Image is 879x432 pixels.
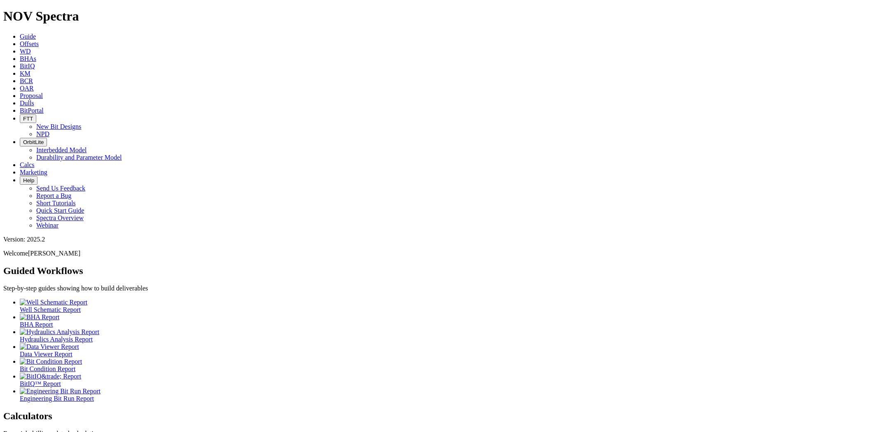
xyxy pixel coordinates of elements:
img: BitIQ&trade; Report [20,373,81,380]
a: Well Schematic Report Well Schematic Report [20,299,876,313]
a: Dulls [20,100,34,107]
a: BCR [20,77,33,84]
button: FTT [20,114,36,123]
div: Version: 2025.2 [3,236,876,243]
span: OrbitLite [23,139,44,145]
span: Help [23,177,34,183]
a: Spectra Overview [36,214,84,221]
span: Bit Condition Report [20,365,75,372]
a: KM [20,70,30,77]
a: BitPortal [20,107,44,114]
img: Engineering Bit Run Report [20,388,101,395]
a: BHAs [20,55,36,62]
a: Proposal [20,92,43,99]
a: OAR [20,85,34,92]
a: Hydraulics Analysis Report Hydraulics Analysis Report [20,328,876,343]
img: Bit Condition Report [20,358,82,365]
img: BHA Report [20,314,59,321]
a: BitIQ&trade; Report BitIQ™ Report [20,373,876,387]
span: [PERSON_NAME] [28,250,80,257]
a: BitIQ [20,63,35,70]
button: Help [20,176,38,185]
a: Data Viewer Report Data Viewer Report [20,343,876,358]
span: Engineering Bit Run Report [20,395,94,402]
a: Short Tutorials [36,200,76,207]
a: WD [20,48,31,55]
a: Calcs [20,161,35,168]
h2: Calculators [3,411,876,422]
a: Marketing [20,169,47,176]
span: Hydraulics Analysis Report [20,336,93,343]
a: Webinar [36,222,59,229]
p: Welcome [3,250,876,257]
a: Report a Bug [36,192,71,199]
span: FTT [23,116,33,122]
a: Offsets [20,40,39,47]
a: Durability and Parameter Model [36,154,122,161]
img: Well Schematic Report [20,299,87,306]
a: Send Us Feedback [36,185,85,192]
a: Quick Start Guide [36,207,84,214]
a: BHA Report BHA Report [20,314,876,328]
a: Interbedded Model [36,146,87,153]
a: Guide [20,33,36,40]
h2: Guided Workflows [3,265,876,276]
h1: NOV Spectra [3,9,876,24]
span: Well Schematic Report [20,306,81,313]
button: OrbitLite [20,138,47,146]
img: Hydraulics Analysis Report [20,328,99,336]
a: New Bit Designs [36,123,81,130]
a: Engineering Bit Run Report Engineering Bit Run Report [20,388,876,402]
a: Bit Condition Report Bit Condition Report [20,358,876,372]
img: Data Viewer Report [20,343,79,351]
p: Step-by-step guides showing how to build deliverables [3,285,876,292]
span: Data Viewer Report [20,351,73,358]
a: NPD [36,130,49,137]
span: BHA Report [20,321,53,328]
span: BitIQ™ Report [20,380,61,387]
